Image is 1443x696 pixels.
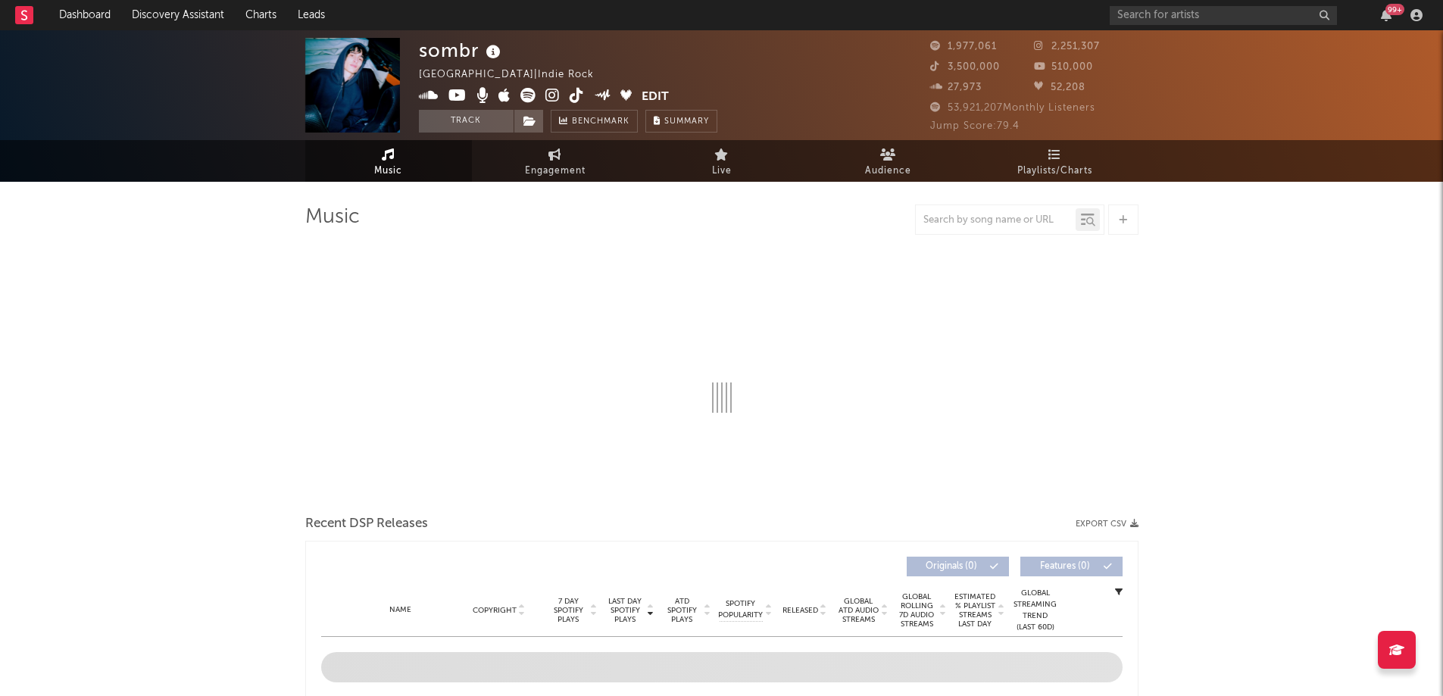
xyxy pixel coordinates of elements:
span: Recent DSP Releases [305,515,428,533]
span: 3,500,000 [930,62,1000,72]
span: Playlists/Charts [1017,162,1092,180]
span: Last Day Spotify Plays [605,597,645,624]
div: Global Streaming Trend (Last 60D) [1013,588,1058,633]
button: Track [419,110,514,133]
div: Name [351,604,451,616]
span: Released [782,606,818,615]
input: Search for artists [1110,6,1337,25]
span: Originals ( 0 ) [917,562,986,571]
div: sombr [419,38,504,63]
span: ATD Spotify Plays [662,597,702,624]
button: Summary [645,110,717,133]
a: Engagement [472,140,639,182]
a: Playlists/Charts [972,140,1138,182]
span: 7 Day Spotify Plays [548,597,589,624]
span: Summary [664,117,709,126]
span: Live [712,162,732,180]
span: 510,000 [1034,62,1093,72]
span: Features ( 0 ) [1030,562,1100,571]
span: Benchmark [572,113,629,131]
button: 99+ [1381,9,1391,21]
button: Features(0) [1020,557,1123,576]
span: Audience [865,162,911,180]
span: Global ATD Audio Streams [838,597,879,624]
a: Audience [805,140,972,182]
span: Music [374,162,402,180]
div: 99 + [1385,4,1404,15]
span: 27,973 [930,83,982,92]
span: Copyright [473,606,517,615]
a: Music [305,140,472,182]
input: Search by song name or URL [916,214,1076,226]
span: 1,977,061 [930,42,997,51]
span: Estimated % Playlist Streams Last Day [954,592,996,629]
button: Originals(0) [907,557,1009,576]
span: 2,251,307 [1034,42,1100,51]
span: 52,208 [1034,83,1085,92]
div: [GEOGRAPHIC_DATA] | Indie Rock [419,66,611,84]
span: Engagement [525,162,586,180]
span: Jump Score: 79.4 [930,121,1020,131]
button: Export CSV [1076,520,1138,529]
span: Spotify Popularity [718,598,763,621]
a: Benchmark [551,110,638,133]
span: Global Rolling 7D Audio Streams [896,592,938,629]
button: Edit [642,88,669,107]
span: 53,921,207 Monthly Listeners [930,103,1095,113]
a: Live [639,140,805,182]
